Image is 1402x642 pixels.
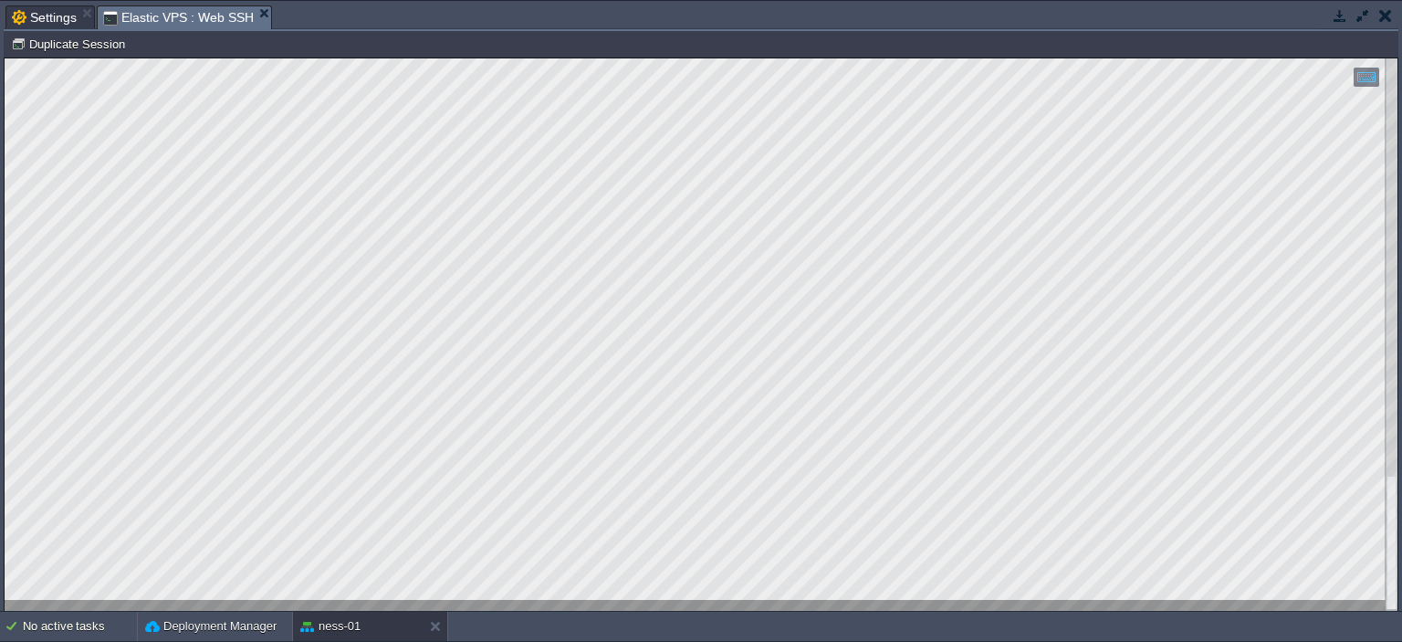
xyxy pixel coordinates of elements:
button: ness-01 [300,617,361,636]
button: Deployment Manager [145,617,277,636]
iframe: To enrich screen reader interactions, please activate Accessibility in Grammarly extension settings [5,58,1397,611]
span: Settings [12,6,77,28]
button: Duplicate Session [11,36,131,52]
div: No active tasks [23,612,137,641]
span: Elastic VPS : Web SSH [103,6,254,29]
